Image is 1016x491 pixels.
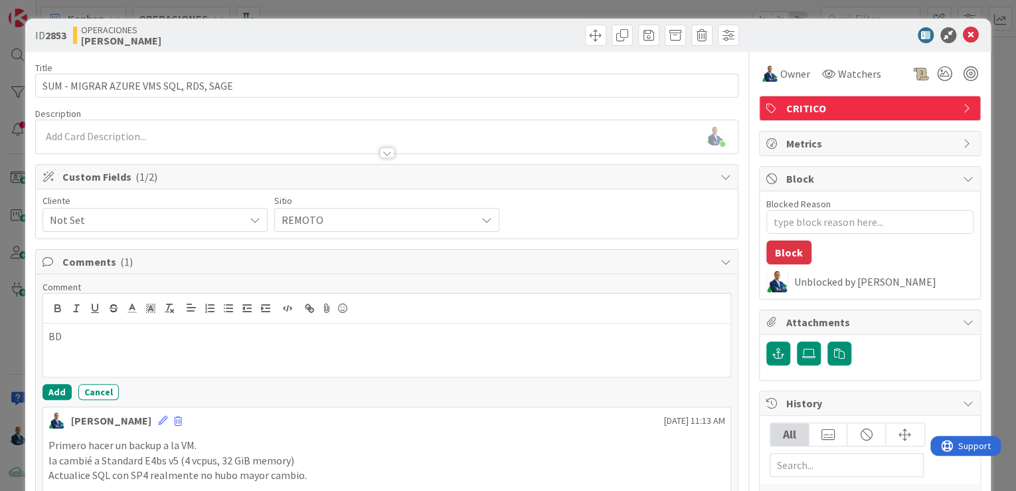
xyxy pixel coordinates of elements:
[135,170,157,183] span: ( 1/2 )
[838,66,881,82] span: Watchers
[50,211,238,229] span: Not Set
[78,384,119,400] button: Cancel
[786,314,956,330] span: Attachments
[35,27,66,43] span: ID
[71,413,151,429] div: [PERSON_NAME]
[664,414,725,428] span: [DATE] 11:13 AM
[794,276,974,288] div: Unblocked by [PERSON_NAME]
[62,254,714,270] span: Comments
[786,100,956,116] span: CRITICO
[786,171,956,187] span: Block
[766,198,831,210] label: Blocked Reason
[762,66,778,82] img: GA
[42,384,72,400] button: Add
[81,25,161,35] span: OPERACIONES
[786,395,956,411] span: History
[48,468,725,483] p: Actualice SQL con SP4 realmente no hubo mayor cambio.
[35,62,52,74] label: Title
[766,241,811,264] button: Block
[705,127,724,146] img: eobJXfT326UEnkSeOkwz9g1j3pWW2An1.png
[48,329,725,344] p: BD
[81,35,161,46] b: [PERSON_NAME]
[48,438,725,453] p: Primero hacer un backup a la VM.
[48,413,64,429] img: GA
[282,211,469,229] span: REMOTO
[42,281,81,293] span: Comment
[766,271,788,292] img: GA
[274,196,499,205] div: Sitio
[770,453,924,477] input: Search...
[120,255,133,268] span: ( 1 )
[62,169,714,185] span: Custom Fields
[45,29,66,42] b: 2853
[48,453,725,468] p: la cambié a Standard E4bs v5 (4 vcpus, 32 GiB memory)
[780,66,810,82] span: Owner
[28,2,60,18] span: Support
[42,196,268,205] div: Cliente
[786,136,956,151] span: Metrics
[35,74,738,98] input: type card name here...
[35,108,81,120] span: Description
[770,423,809,446] div: All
